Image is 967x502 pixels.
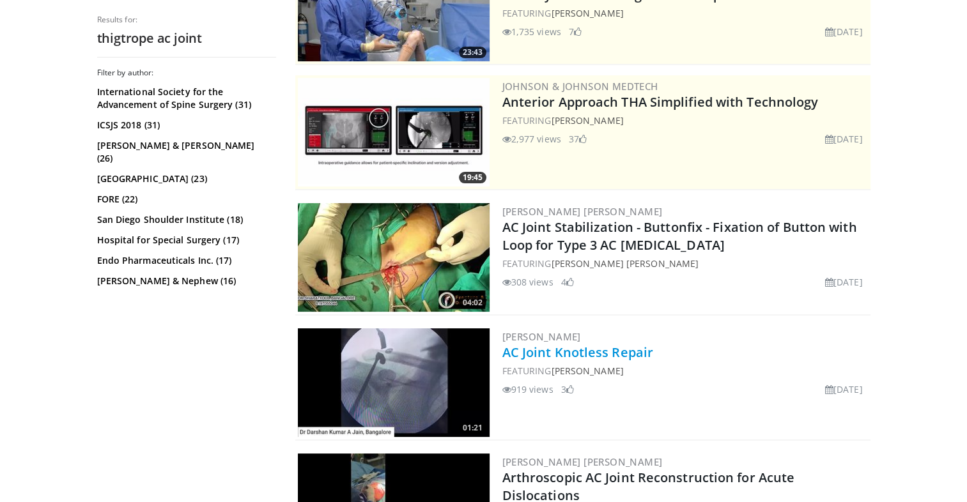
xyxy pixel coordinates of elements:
h3: Filter by author: [97,68,276,78]
li: 1,735 views [502,25,561,38]
img: c2f644dc-a967-485d-903d-283ce6bc3929.300x170_q85_crop-smart_upscale.jpg [298,203,490,312]
li: [DATE] [825,275,863,289]
a: [GEOGRAPHIC_DATA] (23) [97,172,273,185]
a: Johnson & Johnson MedTech [502,80,658,93]
img: 2ab8696c-8fb0-441c-8813-5f77d70b2c69.300x170_q85_crop-smart_upscale.jpg [298,328,490,437]
a: [PERSON_NAME] [502,330,581,343]
a: FORE (22) [97,193,273,206]
a: San Diego Shoulder Institute (18) [97,213,273,226]
span: 04:02 [459,297,486,308]
a: 01:21 [298,328,490,437]
a: AC Joint Knotless Repair [502,344,653,361]
li: 919 views [502,383,553,396]
a: [PERSON_NAME] [551,7,623,19]
a: AC Joint Stabilization - Buttonfix - Fixation of Button with Loop for Type 3 AC [MEDICAL_DATA] [502,218,857,254]
a: [PERSON_NAME] [PERSON_NAME] [502,455,663,468]
img: 06bb1c17-1231-4454-8f12-6191b0b3b81a.300x170_q85_crop-smart_upscale.jpg [298,78,490,186]
li: [DATE] [825,25,863,38]
span: 01:21 [459,422,486,434]
a: [PERSON_NAME] & Nephew (16) [97,275,273,287]
span: 19:45 [459,172,486,183]
span: 23:43 [459,47,486,58]
div: FEATURING [502,364,868,377]
h2: thigtrope ac joint [97,30,276,47]
a: 19:45 [298,78,490,186]
a: International Society for the Advancement of Spine Surgery (31) [97,86,273,111]
a: [PERSON_NAME] [PERSON_NAME] [551,257,699,270]
a: [PERSON_NAME] [551,114,623,126]
a: 04:02 [298,203,490,312]
div: FEATURING [502,257,868,270]
a: Hospital for Special Surgery (17) [97,234,273,247]
p: Results for: [97,15,276,25]
a: ICSJS 2018 (31) [97,119,273,132]
li: [DATE] [825,383,863,396]
a: [PERSON_NAME] [551,365,623,377]
a: [PERSON_NAME] [PERSON_NAME] [502,205,663,218]
li: [DATE] [825,132,863,146]
li: 37 [569,132,587,146]
li: 7 [569,25,582,38]
li: 3 [561,383,574,396]
div: FEATURING [502,114,868,127]
a: [PERSON_NAME] & [PERSON_NAME] (26) [97,139,273,165]
a: Anterior Approach THA Simplified with Technology [502,93,819,110]
li: 2,977 views [502,132,561,146]
li: 308 views [502,275,553,289]
div: FEATURING [502,6,868,20]
a: Endo Pharmaceuticals Inc. (17) [97,254,273,267]
li: 4 [561,275,574,289]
